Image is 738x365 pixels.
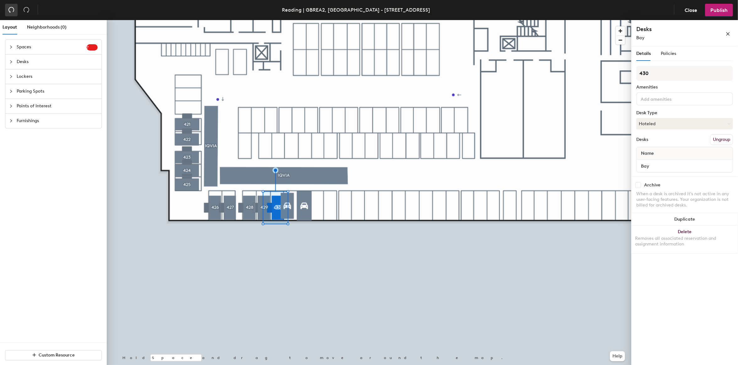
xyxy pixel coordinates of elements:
[9,75,13,78] span: collapsed
[705,4,733,16] button: Publish
[9,60,13,64] span: collapsed
[5,4,18,16] button: Undo (⌘ + Z)
[20,4,33,16] button: Redo (⌘ + ⇧ + Z)
[710,134,733,145] button: Ungroup
[631,213,738,226] button: Duplicate
[635,236,734,247] div: Removes all associated reservation and assignment information
[726,32,730,36] span: close
[638,162,731,170] input: Unnamed desk
[636,110,733,115] div: Desk Type
[636,25,705,33] h4: Desks
[9,45,13,49] span: collapsed
[636,51,651,56] span: Details
[685,7,697,13] span: Close
[87,45,98,50] span: 7
[644,183,660,188] div: Archive
[282,6,430,14] div: Reading | GBREA2, [GEOGRAPHIC_DATA] - [STREET_ADDRESS]
[636,35,644,40] span: Bay
[679,4,703,16] button: Close
[710,7,728,13] span: Publish
[9,104,13,108] span: collapsed
[8,7,14,13] span: undo
[638,148,657,159] span: Name
[17,84,98,99] span: Parking Spots
[631,226,738,253] button: DeleteRemoves all associated reservation and assignment information
[27,24,67,30] span: Neighborhoods (0)
[636,118,733,129] button: Hoteled
[9,89,13,93] span: collapsed
[610,351,625,361] button: Help
[17,99,98,113] span: Points of Interest
[87,44,98,51] sup: 7
[9,119,13,123] span: collapsed
[636,137,648,142] div: Desks
[39,352,75,358] span: Custom Resource
[636,85,733,90] div: Amenities
[636,191,733,208] div: When a desk is archived it's not active in any user-facing features. Your organization is not bil...
[639,95,696,102] input: Add amenities
[17,40,87,54] span: Spaces
[5,350,102,360] button: Custom Resource
[3,24,17,30] span: Layout
[17,55,98,69] span: Desks
[17,114,98,128] span: Furnishings
[661,51,676,56] span: Policies
[17,69,98,84] span: Lockers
